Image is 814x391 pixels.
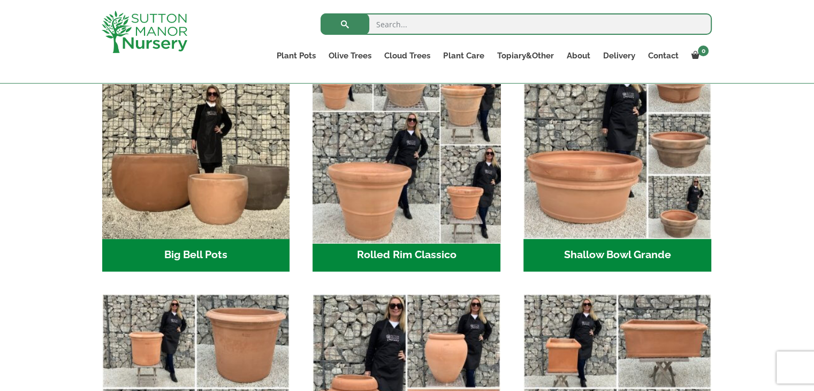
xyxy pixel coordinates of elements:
h2: Rolled Rim Classico [313,239,500,272]
a: Plant Pots [270,48,322,63]
img: Big Bell Pots [102,51,290,239]
h2: Big Bell Pots [102,239,290,272]
a: Plant Care [437,48,490,63]
a: Visit product category Rolled Rim Classico [313,51,500,272]
a: Topiary&Other [490,48,560,63]
img: logo [102,11,187,53]
a: Olive Trees [322,48,378,63]
a: Delivery [596,48,641,63]
a: Cloud Trees [378,48,437,63]
img: Rolled Rim Classico [308,46,505,243]
span: 0 [698,46,709,56]
input: Search... [321,13,712,35]
a: Visit product category Shallow Bowl Grande [523,51,711,272]
a: 0 [684,48,712,63]
img: Shallow Bowl Grande [523,51,711,239]
a: Contact [641,48,684,63]
a: About [560,48,596,63]
h2: Shallow Bowl Grande [523,239,711,272]
a: Visit product category Big Bell Pots [102,51,290,272]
